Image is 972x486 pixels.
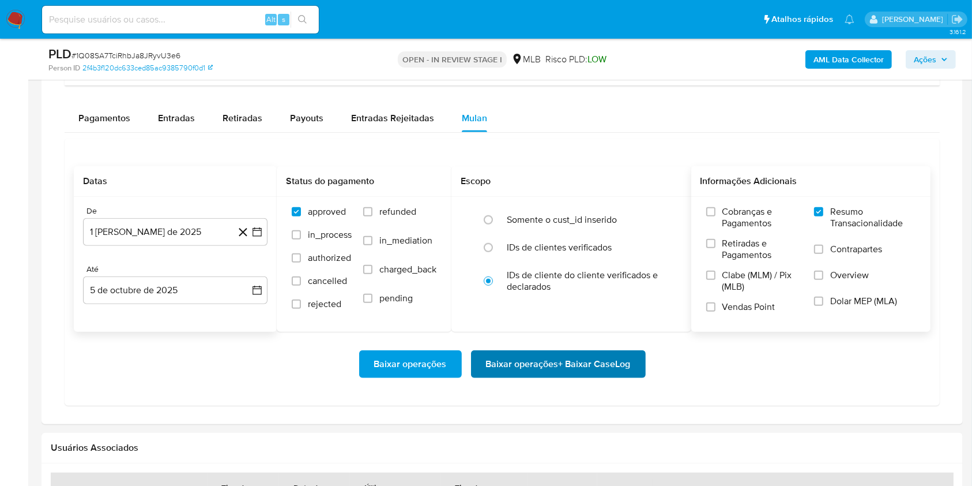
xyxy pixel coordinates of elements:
button: AML Data Collector [805,50,892,69]
span: LOW [587,53,606,66]
p: OPEN - IN REVIEW STAGE I [398,51,507,68]
div: MLB [511,53,541,66]
span: Alt [266,14,276,25]
b: AML Data Collector [813,50,884,69]
a: Notificações [845,14,854,24]
span: Ações [914,50,936,69]
a: Sair [951,13,963,25]
button: Ações [906,50,956,69]
p: yngrid.fernandes@mercadolivre.com [882,14,947,25]
button: search-icon [291,12,314,28]
span: Atalhos rápidos [771,13,833,25]
b: Person ID [48,63,80,73]
span: Risco PLD: [545,53,606,66]
span: s [282,14,285,25]
span: 3.161.2 [950,27,966,36]
b: PLD [48,44,71,63]
a: 2f4b3f120dc633ced85ac9385790f0d1 [82,63,213,73]
input: Pesquise usuários ou casos... [42,12,319,27]
h2: Usuários Associados [51,442,954,454]
span: # 1Q08SA7TciRhbJa8JRyvU3e6 [71,50,180,61]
